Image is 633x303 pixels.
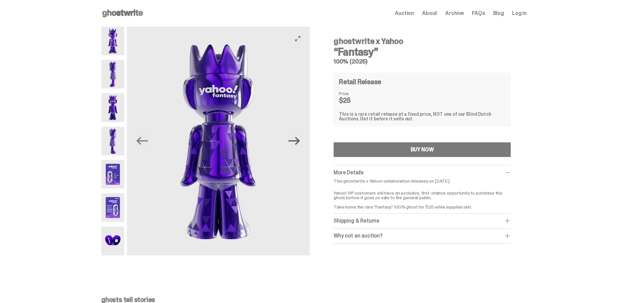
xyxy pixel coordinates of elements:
[334,37,511,45] h4: ghostwrite x Yahoo
[334,232,511,239] div: Why not an auction?
[339,78,381,85] h4: Retail Release
[360,116,414,122] span: Get it before it sells out.
[334,47,511,57] h3: “Fantasy”
[334,186,511,209] p: Yahoo! VIP customers will have an exclusive, first-chance opportunity to purchase this ghost befo...
[294,35,302,43] button: View full-screen
[445,11,464,16] a: Archive
[334,142,511,157] button: BUY NOW
[339,97,372,104] dd: $25
[472,11,485,16] a: FAQs
[334,218,511,224] div: Shipping & Returns
[339,91,372,96] dt: Price
[411,147,434,152] div: BUY NOW
[101,60,124,88] img: Yahoo-HG---2.png
[334,179,511,183] p: This ghostwrite x Yahoo! collaboration releases on [DATE].
[101,193,124,222] img: Yahoo-HG---6.png
[101,93,124,122] img: Yahoo-HG---3.png
[101,296,527,303] p: ghosts tell stories
[493,11,504,16] a: Blog
[334,169,364,176] span: More Details
[101,127,124,155] img: Yahoo-HG---4.png
[127,27,310,255] img: Yahoo-HG---3.png
[395,11,414,16] a: Auction
[135,134,150,148] button: Previous
[339,112,505,121] div: This is a rare retail release at a fixed price, NOT one of our Blind Dutch Auctions.
[101,27,124,55] img: Yahoo-HG---1.png
[422,11,437,16] a: About
[101,160,124,189] img: Yahoo-HG---5.png
[512,11,527,16] a: Log in
[101,227,124,255] img: Yahoo-HG---7.png
[287,134,302,148] button: Next
[334,59,511,65] h5: 100% (2025)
